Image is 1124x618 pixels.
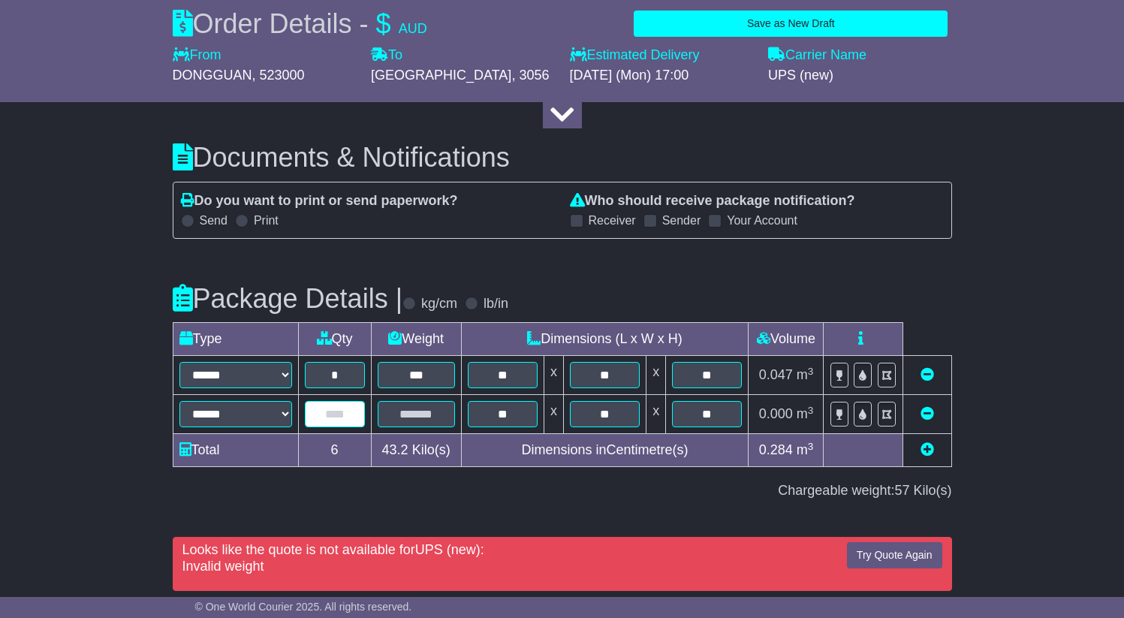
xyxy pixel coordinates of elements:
button: Try Quote Again [847,542,942,568]
label: Who should receive package notification? [570,193,855,210]
span: DONGGUAN [173,68,252,83]
button: Save as New Draft [634,11,948,37]
div: Invalid weight [182,559,832,575]
label: Sender [662,213,701,228]
a: Add new item [921,442,934,457]
a: Remove this item [921,406,934,421]
td: 6 [298,434,371,467]
span: 57 [894,483,909,498]
span: , 3056 [511,68,549,83]
label: Receiver [589,213,636,228]
sup: 3 [808,405,814,416]
sup: 3 [808,366,814,377]
label: To [371,47,402,64]
td: Weight [371,323,461,356]
td: Qty [298,323,371,356]
h3: Package Details | [173,284,403,314]
td: x [544,395,563,434]
span: [GEOGRAPHIC_DATA] [371,68,511,83]
span: m [797,442,814,457]
span: 43.2 [382,442,408,457]
td: Volume [749,323,824,356]
div: Order Details - [173,8,427,40]
td: Kilo(s) [371,434,461,467]
td: Type [173,323,298,356]
td: x [646,356,666,395]
label: Carrier Name [768,47,866,64]
span: UPS (new) [415,542,481,557]
label: Your Account [727,213,797,228]
span: AUD [399,21,427,36]
label: Do you want to print or send paperwork? [181,193,458,210]
h3: Documents & Notifications [173,143,952,173]
a: Remove this item [921,367,934,382]
div: Looks like the quote is not available for : [175,542,839,574]
span: 0.284 [759,442,793,457]
label: kg/cm [421,296,457,312]
span: m [797,367,814,382]
label: Print [254,213,279,228]
div: UPS (new) [768,68,952,84]
label: From [173,47,221,64]
td: Dimensions (L x W x H) [461,323,749,356]
label: lb/in [484,296,508,312]
span: , 523000 [252,68,305,83]
span: 0.000 [759,406,793,421]
td: x [646,395,666,434]
span: © One World Courier 2025. All rights reserved. [195,601,412,613]
div: [DATE] (Mon) 17:00 [570,68,754,84]
label: Estimated Delivery [570,47,754,64]
div: Chargeable weight: Kilo(s) [173,483,952,499]
sup: 3 [808,441,814,452]
label: Send [200,213,228,228]
span: 0.047 [759,367,793,382]
span: m [797,406,814,421]
span: $ [376,8,391,39]
td: x [544,356,563,395]
td: Dimensions in Centimetre(s) [461,434,749,467]
td: Total [173,434,298,467]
